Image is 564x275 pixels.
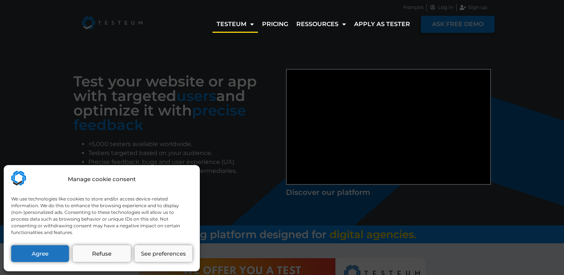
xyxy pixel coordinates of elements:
[258,16,292,33] a: Pricing
[73,245,130,262] button: Refuse
[11,171,26,186] img: Testeum.com - Application crowdtesting platform
[135,245,192,262] button: See preferences
[212,16,258,33] a: Testeum
[292,16,350,33] a: Ressources
[350,16,414,33] a: Apply as tester
[11,196,192,236] div: We use technologies like cookies to store and/or access device-related information. We do this to...
[11,245,69,262] button: Agree
[212,16,414,33] nav: Menu
[68,175,136,184] div: Manage cookie consent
